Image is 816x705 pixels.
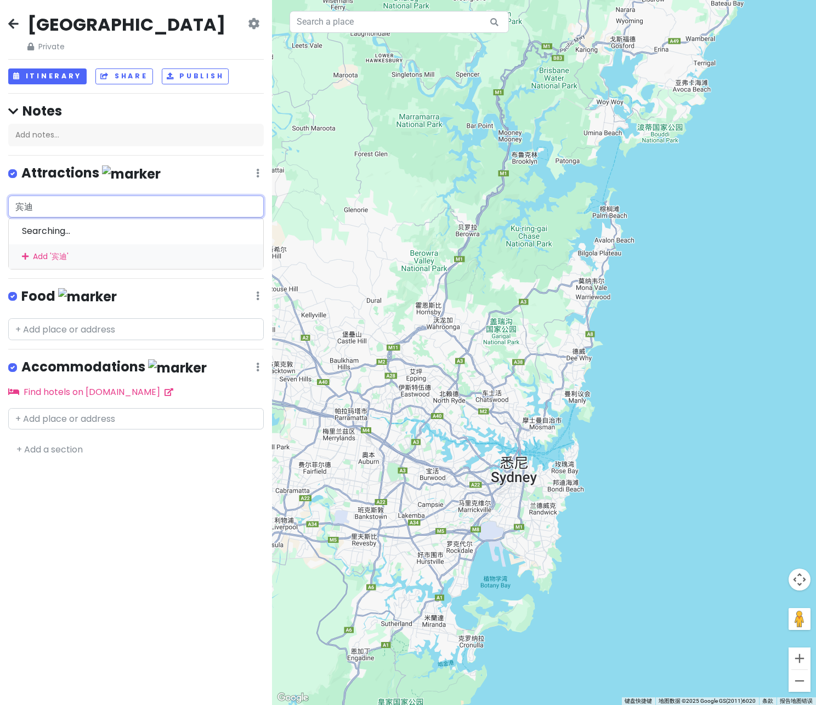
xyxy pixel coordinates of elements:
span: Private [27,41,225,53]
button: 缩小 [789,670,811,692]
button: Itinerary [8,68,87,84]
a: 报告地图错误 [780,698,813,704]
input: + Add place or address [8,408,264,430]
img: marker [58,288,117,305]
div: Searching... [9,218,263,244]
a: + Add a section [16,443,83,456]
h4: Food [21,288,117,306]
h2: [GEOGRAPHIC_DATA] [27,13,225,36]
button: 地图镜头控件 [789,569,811,591]
input: + Add place or address [8,196,264,217]
button: 放大 [789,647,811,669]
button: 键盘快捷键 [625,697,652,705]
img: marker [148,359,207,376]
a: 条款（在新标签页中打开） [762,698,773,704]
button: 将街景小人拖到地图上以打开街景 [789,608,811,630]
input: + Add place or address [8,318,264,340]
a: 在 Google 地图中打开此区域（会打开一个新窗口） [275,691,311,705]
h4: Accommodations [21,358,207,376]
img: Google [275,691,311,705]
a: Find hotels on [DOMAIN_NAME] [8,386,173,398]
button: Share [95,68,152,84]
button: Publish [162,68,229,84]
input: Search a place [290,11,509,33]
div: Add notes... [8,124,264,147]
div: Add ' 宾迪 ' [9,244,263,269]
img: marker [102,165,161,182]
span: 地图数据 ©2025 Google GS(2011)6020 [659,698,756,704]
h4: Attractions [21,164,161,182]
h4: Notes [8,102,264,119]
